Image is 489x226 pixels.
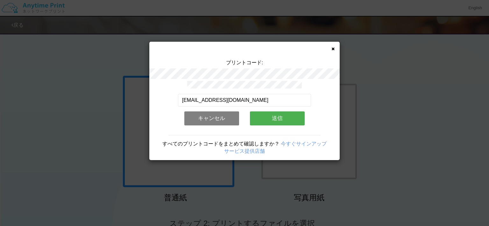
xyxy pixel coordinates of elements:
[226,60,263,65] span: プリントコード:
[162,141,280,146] span: すべてのプリントコードをまとめて確認しますか？
[178,94,311,107] input: メールアドレス
[250,111,305,125] button: 送信
[281,141,327,146] a: 今すぐサインアップ
[184,111,239,125] button: キャンセル
[224,148,265,154] a: サービス提供店舗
